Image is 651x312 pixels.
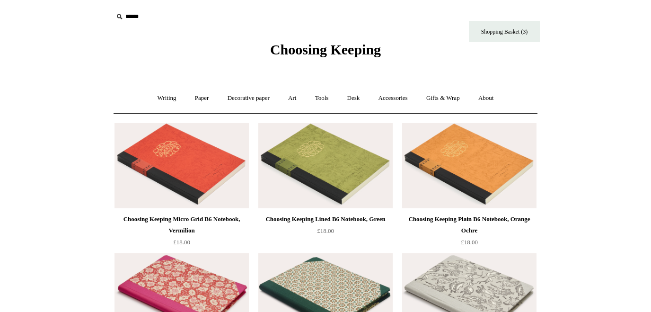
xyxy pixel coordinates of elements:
[402,214,537,252] a: Choosing Keeping Plain B6 Notebook, Orange Ochre £18.00
[418,86,468,111] a: Gifts & Wrap
[402,123,537,208] a: Choosing Keeping Plain B6 Notebook, Orange Ochre Choosing Keeping Plain B6 Notebook, Orange Ochre
[270,49,381,56] a: Choosing Keeping
[258,123,393,208] img: Choosing Keeping Lined B6 Notebook, Green
[114,214,249,252] a: Choosing Keeping Micro Grid B6 Notebook, Vermilion £18.00
[469,21,540,42] a: Shopping Basket (3)
[317,227,334,234] span: £18.00
[339,86,369,111] a: Desk
[149,86,185,111] a: Writing
[270,42,381,57] span: Choosing Keeping
[307,86,337,111] a: Tools
[461,239,478,246] span: £18.00
[258,123,393,208] a: Choosing Keeping Lined B6 Notebook, Green Choosing Keeping Lined B6 Notebook, Green
[186,86,218,111] a: Paper
[114,123,249,208] img: Choosing Keeping Micro Grid B6 Notebook, Vermilion
[405,214,534,236] div: Choosing Keeping Plain B6 Notebook, Orange Ochre
[117,214,246,236] div: Choosing Keeping Micro Grid B6 Notebook, Vermilion
[470,86,502,111] a: About
[114,123,249,208] a: Choosing Keeping Micro Grid B6 Notebook, Vermilion Choosing Keeping Micro Grid B6 Notebook, Vermi...
[261,214,390,225] div: Choosing Keeping Lined B6 Notebook, Green
[370,86,416,111] a: Accessories
[219,86,278,111] a: Decorative paper
[280,86,305,111] a: Art
[173,239,190,246] span: £18.00
[258,214,393,252] a: Choosing Keeping Lined B6 Notebook, Green £18.00
[402,123,537,208] img: Choosing Keeping Plain B6 Notebook, Orange Ochre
